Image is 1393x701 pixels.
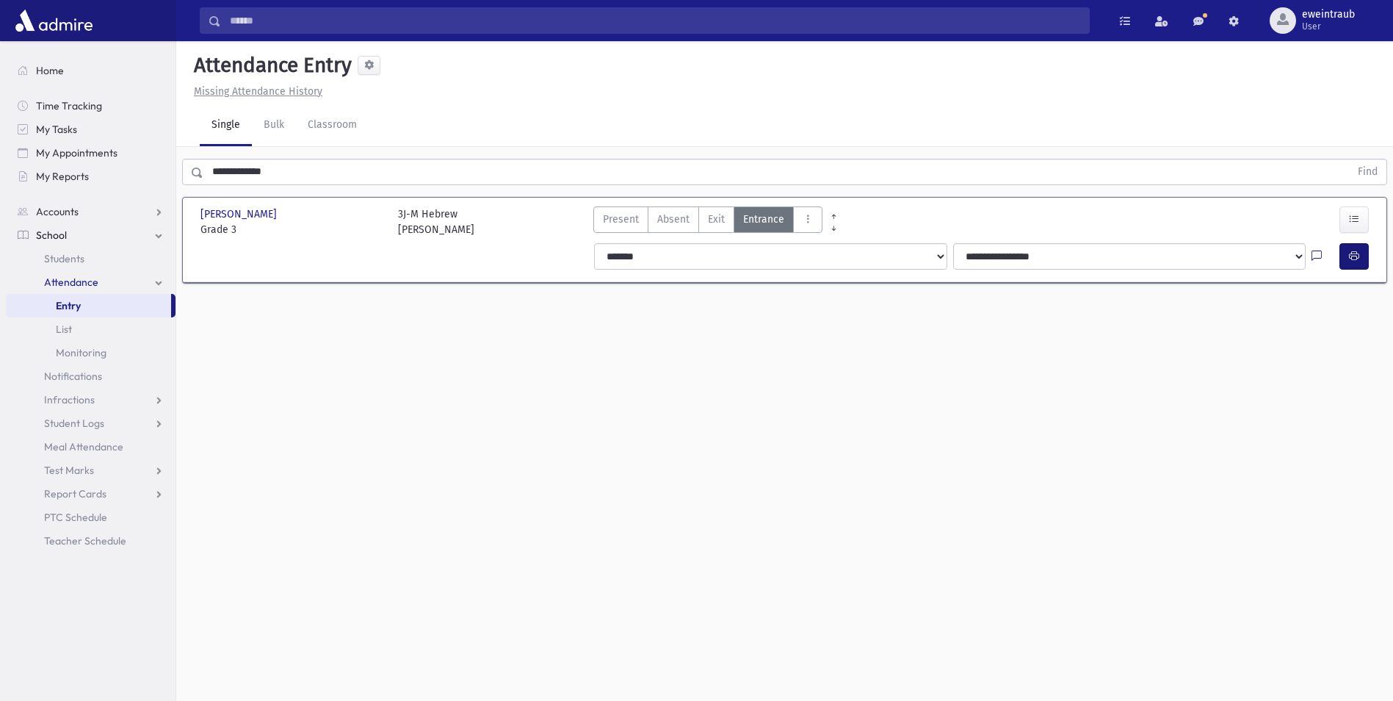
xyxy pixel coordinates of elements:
[6,435,176,459] a: Meal Attendance
[398,206,474,237] div: 3J-M Hebrew [PERSON_NAME]
[6,411,176,435] a: Student Logs
[296,105,369,146] a: Classroom
[44,370,102,383] span: Notifications
[6,59,176,82] a: Home
[12,6,96,35] img: AdmirePro
[6,247,176,270] a: Students
[221,7,1089,34] input: Search
[6,94,176,118] a: Time Tracking
[200,222,383,237] span: Grade 3
[36,205,79,218] span: Accounts
[44,487,106,500] span: Report Cards
[44,417,104,430] span: Student Logs
[36,146,117,159] span: My Appointments
[6,388,176,411] a: Infractions
[44,534,126,547] span: Teacher Schedule
[44,440,123,453] span: Meal Attendance
[188,53,352,78] h5: Attendance Entry
[194,85,322,98] u: Missing Attendance History
[593,206,822,237] div: AttTypes
[743,212,784,227] span: Entrance
[36,64,64,77] span: Home
[36,170,89,183] span: My Reports
[6,341,176,364] a: Monitoring
[657,212,690,227] span: Absent
[6,459,176,482] a: Test Marks
[6,364,176,388] a: Notifications
[44,252,84,265] span: Students
[44,276,98,289] span: Attendance
[6,317,176,341] a: List
[6,223,176,247] a: School
[200,206,280,222] span: [PERSON_NAME]
[44,464,94,477] span: Test Marks
[188,85,322,98] a: Missing Attendance History
[56,323,72,336] span: List
[1302,21,1355,32] span: User
[603,212,639,227] span: Present
[44,511,107,524] span: PTC Schedule
[36,229,67,242] span: School
[44,393,95,406] span: Infractions
[6,118,176,141] a: My Tasks
[56,346,106,359] span: Monitoring
[252,105,296,146] a: Bulk
[6,529,176,553] a: Teacher Schedule
[36,99,102,112] span: Time Tracking
[6,200,176,223] a: Accounts
[6,294,171,317] a: Entry
[6,482,176,506] a: Report Cards
[6,165,176,188] a: My Reports
[6,506,176,529] a: PTC Schedule
[36,123,77,136] span: My Tasks
[6,270,176,294] a: Attendance
[708,212,725,227] span: Exit
[6,141,176,165] a: My Appointments
[200,105,252,146] a: Single
[56,299,81,312] span: Entry
[1302,9,1355,21] span: eweintraub
[1349,159,1386,184] button: Find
